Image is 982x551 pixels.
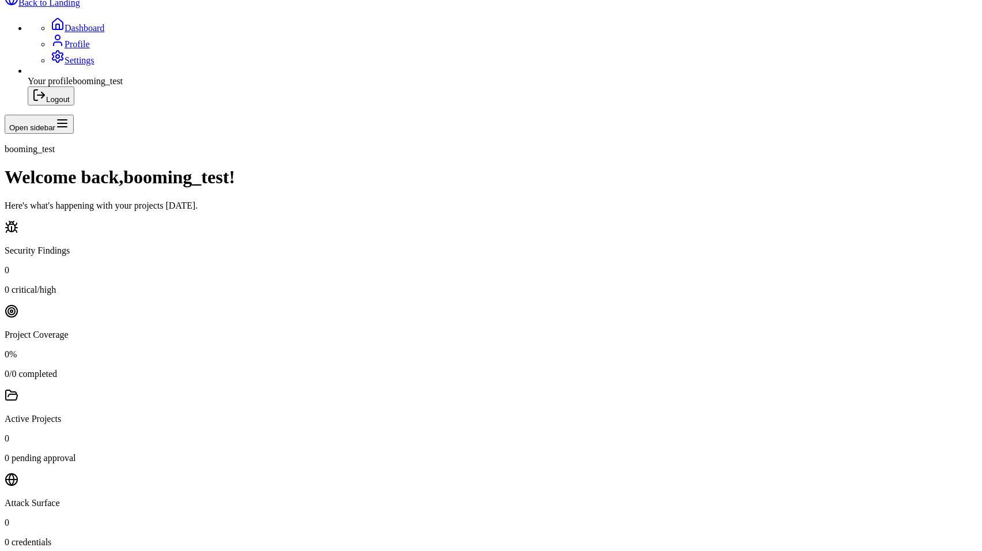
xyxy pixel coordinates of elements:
a: Dashboard [51,23,104,33]
p: Here's what's happening with your projects [DATE]. [5,201,977,211]
p: Attack Surface [5,498,977,508]
p: 0 credentials [5,537,977,548]
p: 0/0 completed [5,369,977,379]
a: Settings [51,55,95,65]
p: 0 pending approval [5,453,977,463]
button: Open sidebar [5,115,74,134]
span: Open sidebar [9,123,55,132]
span: booming_test [73,76,123,86]
p: 0 critical/high [5,285,977,295]
a: Profile [51,39,90,49]
span: booming_test [5,144,55,154]
p: 0 [5,433,977,444]
p: 0% [5,349,977,360]
p: Project Coverage [5,330,977,340]
h1: Welcome back, booming_test ! [5,167,977,188]
span: Your profile [28,76,73,86]
p: Active Projects [5,414,977,424]
p: 0 [5,518,977,528]
p: Security Findings [5,246,977,256]
p: 0 [5,265,977,275]
button: Logout [28,86,74,105]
